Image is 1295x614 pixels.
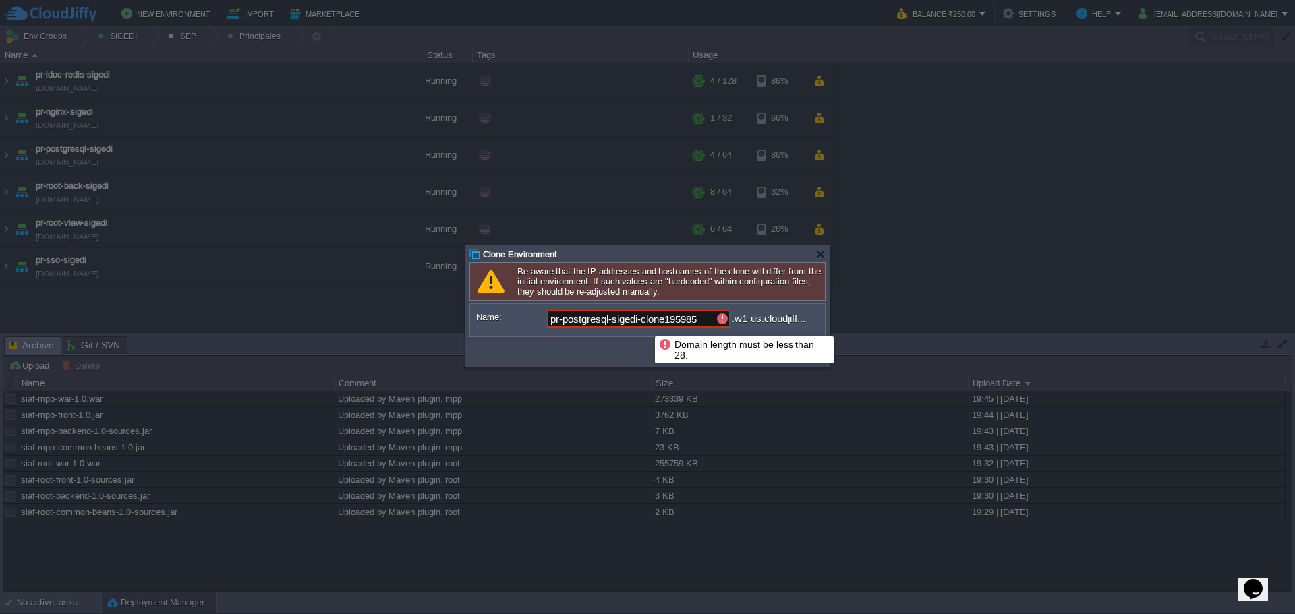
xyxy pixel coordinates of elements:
div: Be aware that the IP addresses and hostnames of the clone will differ from the initial environmen... [469,262,826,301]
span: Clone Environment [483,249,557,259]
label: Name: [476,310,546,324]
div: .w1-us.cloudjiffy.net [732,310,805,328]
iframe: chat widget [1238,560,1282,601]
div: Domain length must be less than 28. [658,338,830,362]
